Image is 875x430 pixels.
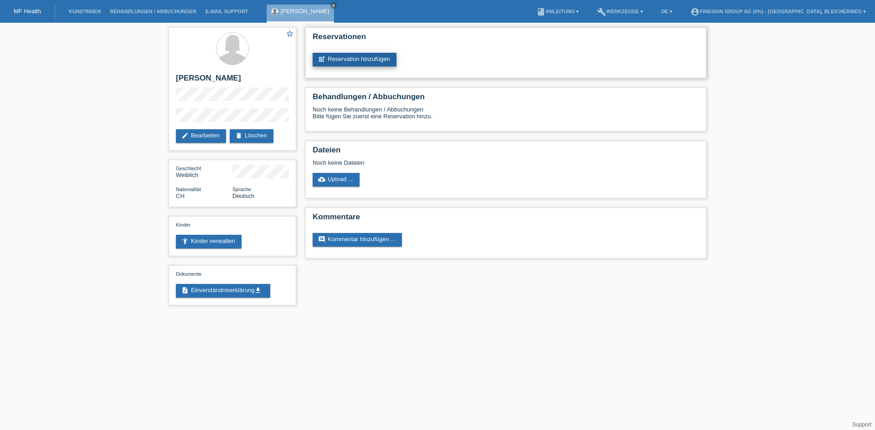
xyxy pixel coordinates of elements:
[592,9,648,14] a: buildWerkzeuge ▾
[657,9,677,14] a: DE ▾
[181,238,189,245] i: accessibility_new
[176,192,185,199] span: Schweiz
[176,235,242,248] a: accessibility_newKinder verwalten
[313,53,396,66] a: post_addReservation hinzufügen
[313,106,699,126] div: Noch keine Behandlungen / Abbuchungen Bitte fügen Sie zuerst eine Reservation hinzu.
[313,92,699,106] h2: Behandlungen / Abbuchungen
[313,32,699,46] h2: Reservationen
[318,176,325,183] i: cloud_upload
[14,8,41,15] a: MF Health
[318,56,325,63] i: post_add
[281,8,329,15] a: [PERSON_NAME]
[330,2,337,9] a: close
[536,7,546,16] i: book
[176,284,270,298] a: descriptionEinverständniserklärungget_app
[232,187,251,192] span: Sprache
[176,166,201,171] span: Geschlecht
[230,129,273,143] a: deleteLöschen
[232,192,254,199] span: Deutsch
[690,7,700,16] i: account_circle
[286,30,294,39] a: star_border
[181,287,189,294] i: description
[313,233,402,247] a: commentKommentar hinzufügen ...
[176,222,190,228] span: Kinder
[201,9,253,14] a: E-Mail Support
[286,30,294,38] i: star_border
[105,9,201,14] a: Behandlungen / Abbuchungen
[181,132,189,139] i: edit
[64,9,105,14] a: Kund*innen
[313,173,360,187] a: cloud_uploadUpload ...
[313,146,699,159] h2: Dateien
[254,287,262,294] i: get_app
[176,129,226,143] a: editBearbeiten
[597,7,606,16] i: build
[686,9,870,14] a: account_circleFineSkin Group AG (0%) - [GEOGRAPHIC_DATA], Bleicherweg ▾
[313,159,591,166] div: Noch keine Dateien
[852,421,871,428] a: Support
[176,187,201,192] span: Nationalität
[176,165,232,178] div: Weiblich
[235,132,242,139] i: delete
[176,271,201,277] span: Dokumente
[532,9,583,14] a: bookAnleitung ▾
[313,212,699,226] h2: Kommentare
[318,236,325,243] i: comment
[176,74,289,87] h2: [PERSON_NAME]
[331,3,336,8] i: close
